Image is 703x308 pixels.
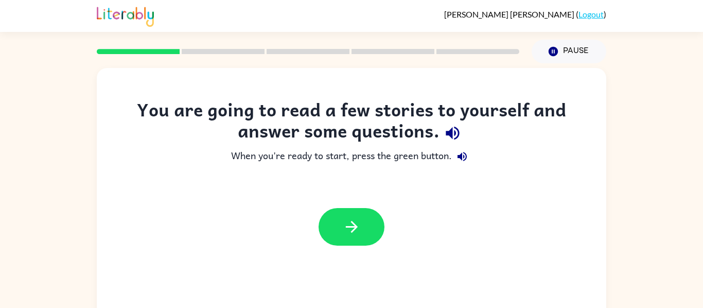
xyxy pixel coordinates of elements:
a: Logout [578,9,604,19]
div: ( ) [444,9,606,19]
div: You are going to read a few stories to yourself and answer some questions. [117,99,586,146]
button: Pause [532,40,606,63]
span: [PERSON_NAME] [PERSON_NAME] [444,9,576,19]
div: When you're ready to start, press the green button. [117,146,586,167]
img: Literably [97,4,154,27]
